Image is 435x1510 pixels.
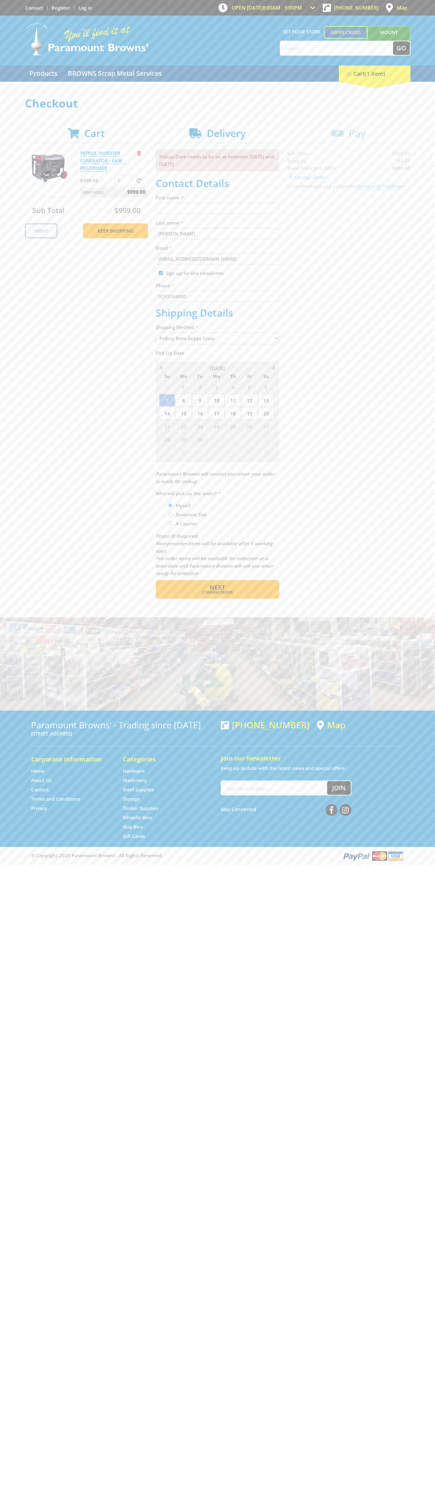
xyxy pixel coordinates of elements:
input: Please enter your email address. [156,253,279,264]
span: 3 [209,381,224,393]
label: Last name [156,219,279,226]
img: PETROL INVERTER GENERATOR - 6KW - PEG7000IEB [31,149,68,187]
a: PETROL INVERTER GENERATOR - 6KW - PEG7000IEB [80,150,125,172]
span: 11 [258,446,274,459]
span: 13 [258,394,274,406]
span: 8 [209,446,224,459]
a: Log in [79,5,92,11]
input: Search [280,41,393,55]
label: Someone Else [174,509,209,520]
a: View a map of Gepps Cross location [317,720,345,730]
h5: Join our Newsletter [221,754,404,763]
a: Go to the BROWNS Scrap Metal Services page [63,66,166,82]
label: First name [156,194,279,201]
p: Keep up to date with the latest news and special offers. [221,764,404,772]
h3: Paramount Browns' - Trading since [DATE] [31,720,215,730]
select: Please select a shipping method. [156,332,279,344]
span: Cart [84,126,105,140]
a: Go to the About Us page [31,777,52,784]
span: 10 [209,394,224,406]
h1: Checkout [25,97,410,110]
input: Please select who will pick up the order. [168,521,172,525]
span: 8 [176,394,192,406]
span: 21 [159,420,175,432]
label: Pick Up Date [156,349,279,357]
a: Go to the Timber Supplies page [123,805,158,812]
span: 4 [258,433,274,446]
a: Go to the registration page [52,5,70,11]
span: Set your store [280,26,324,37]
span: 18 [225,407,241,419]
a: Go to the Gift Cards page [123,833,145,840]
a: Go to the Contact page [31,786,49,793]
input: Please enter your last name. [156,228,279,239]
input: Please enter your first name. [156,203,279,214]
em: Paramount Browns will contact you when your order is ready for pickup [156,471,275,484]
span: 15 [176,407,192,419]
span: $999.00 [127,187,146,197]
span: Fr [242,372,257,380]
button: Next Confirm order [156,580,279,599]
span: Next [210,583,225,592]
span: 24 [209,420,224,432]
span: Delivery [207,126,246,140]
span: 12 [242,394,257,406]
button: Go [393,41,410,55]
span: 3 [242,433,257,446]
h2: Shipping Details [156,307,279,319]
a: Gepps Cross [324,26,367,39]
span: Sa [258,372,274,380]
span: 17 [209,407,224,419]
a: Go to the Machinery page [123,777,147,784]
p: Item total: [80,187,148,197]
span: 11 [225,394,241,406]
span: Sub Total [32,205,64,215]
span: 8:00am - 5:00pm [263,4,302,11]
h5: Corporate Information [31,755,110,764]
div: ® Copyright 2025 Paramount Browns'. All Rights Reserved. [25,850,410,862]
input: Please select who will pick up the order. [168,512,172,516]
p: $999.00 [80,177,113,184]
p: [STREET_ADDRESS] [31,730,215,737]
span: 14 [159,407,175,419]
a: Go to the Terms and Conditions page [31,796,80,802]
div: Stay Connected [221,802,351,817]
span: 9 [192,394,208,406]
a: Go to the Storage page [123,796,140,802]
div: [PHONE_NUMBER] [221,720,309,730]
span: 1 [176,381,192,393]
span: (1 item) [365,70,385,77]
a: Go to the Products page [25,66,62,82]
label: Myself [174,500,192,511]
span: Tu [192,372,208,380]
span: 2 [225,433,241,446]
p: Pickup Date needs to be on or between [DATE] and [DATE] [156,149,279,171]
span: 20 [258,407,274,419]
a: Go to the Wheelie Bins page [123,814,152,821]
span: Mo [176,372,192,380]
img: PayPal, Mastercard, Visa accepted [342,850,404,862]
span: 22 [176,420,192,432]
span: 5 [242,381,257,393]
span: 4 [225,381,241,393]
span: 9 [225,446,241,459]
label: Shipping Method [156,323,279,331]
div: Cart [339,66,410,82]
span: OPEN [DATE] [232,4,302,11]
span: Su [159,372,175,380]
span: 30 [192,433,208,446]
span: 26 [242,420,257,432]
a: Mount [PERSON_NAME] [367,26,410,50]
a: Remove from cart [137,150,141,156]
span: 23 [192,420,208,432]
h5: Categories [123,755,202,764]
span: 27 [258,420,274,432]
a: Go to the Steel Supplies page [123,786,154,793]
span: 2 [192,381,208,393]
a: Go to the Privacy page [31,805,47,812]
a: Go to the Home page [31,768,44,774]
span: 19 [242,407,257,419]
input: Please select who will pick up the order. [168,503,172,507]
span: 29 [176,433,192,446]
a: Go to the Hardware page [123,768,145,774]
